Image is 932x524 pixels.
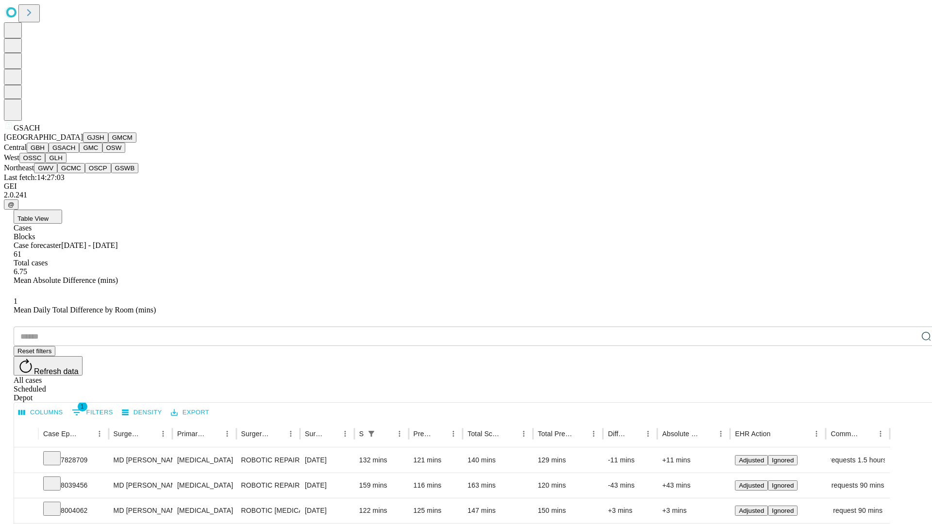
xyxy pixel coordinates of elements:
[177,448,231,473] div: [MEDICAL_DATA]
[829,448,887,473] span: requests 1.5 hours
[4,199,18,210] button: @
[14,346,55,356] button: Reset filters
[414,448,458,473] div: 121 mins
[14,250,21,258] span: 61
[662,448,725,473] div: +11 mins
[305,498,349,523] div: [DATE]
[270,427,284,441] button: Sort
[19,477,33,494] button: Expand
[83,132,108,143] button: GJSH
[833,498,882,523] span: request 90 mins
[43,430,78,438] div: Case Epic Id
[4,173,65,181] span: Last fetch: 14:27:03
[874,427,887,441] button: Menu
[114,430,142,438] div: Surgeon Name
[61,241,117,249] span: [DATE] - [DATE]
[768,480,798,491] button: Ignored
[17,215,49,222] span: Table View
[772,482,794,489] span: Ignored
[143,427,156,441] button: Sort
[608,498,652,523] div: +3 mins
[662,430,699,438] div: Absolute Difference
[305,430,324,438] div: Surgery Date
[14,306,156,314] span: Mean Daily Total Difference by Room (mins)
[156,427,170,441] button: Menu
[14,259,48,267] span: Total cases
[4,143,27,151] span: Central
[43,473,104,498] div: 8039456
[365,427,378,441] button: Show filters
[641,427,655,441] button: Menu
[102,143,126,153] button: OSW
[739,482,764,489] span: Adjusted
[14,124,40,132] span: GSACH
[467,430,502,438] div: Total Scheduled Duration
[414,473,458,498] div: 116 mins
[359,448,404,473] div: 132 mins
[538,448,599,473] div: 129 mins
[14,276,118,284] span: Mean Absolute Difference (mins)
[393,427,406,441] button: Menu
[503,427,517,441] button: Sort
[4,182,928,191] div: GEI
[359,430,364,438] div: Scheduled In Room Duration
[85,163,111,173] button: OSCP
[114,448,167,473] div: MD [PERSON_NAME] Md
[111,163,139,173] button: GSWB
[325,427,338,441] button: Sort
[700,427,714,441] button: Sort
[14,210,62,224] button: Table View
[433,427,447,441] button: Sort
[608,448,652,473] div: -11 mins
[14,267,27,276] span: 6.75
[220,427,234,441] button: Menu
[739,457,764,464] span: Adjusted
[810,427,823,441] button: Menu
[538,473,599,498] div: 120 mins
[831,430,859,438] div: Comments
[735,506,768,516] button: Adjusted
[114,473,167,498] div: MD [PERSON_NAME] Md
[8,201,15,208] span: @
[587,427,600,441] button: Menu
[359,498,404,523] div: 122 mins
[114,498,167,523] div: MD [PERSON_NAME] Md
[447,427,460,441] button: Menu
[573,427,587,441] button: Sort
[177,430,205,438] div: Primary Service
[19,153,46,163] button: OSSC
[831,473,884,498] div: requests 90 mins
[832,473,884,498] span: requests 90 mins
[27,143,49,153] button: GBH
[57,163,85,173] button: GCMC
[414,498,458,523] div: 125 mins
[4,133,83,141] span: [GEOGRAPHIC_DATA]
[538,498,599,523] div: 150 mins
[771,427,785,441] button: Sort
[768,455,798,465] button: Ignored
[16,405,66,420] button: Select columns
[19,503,33,520] button: Expand
[207,427,220,441] button: Sort
[860,427,874,441] button: Sort
[4,153,19,162] span: West
[4,164,34,172] span: Northeast
[14,297,17,305] span: 1
[305,473,349,498] div: [DATE]
[768,506,798,516] button: Ignored
[517,427,531,441] button: Menu
[108,132,136,143] button: GMCM
[414,430,433,438] div: Predicted In Room Duration
[662,473,725,498] div: +43 mins
[338,427,352,441] button: Menu
[177,473,231,498] div: [MEDICAL_DATA]
[93,427,106,441] button: Menu
[43,448,104,473] div: 7828709
[119,405,165,420] button: Density
[608,430,627,438] div: Difference
[4,191,928,199] div: 2.0.241
[831,448,884,473] div: requests 1.5 hours
[714,427,728,441] button: Menu
[34,367,79,376] span: Refresh data
[379,427,393,441] button: Sort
